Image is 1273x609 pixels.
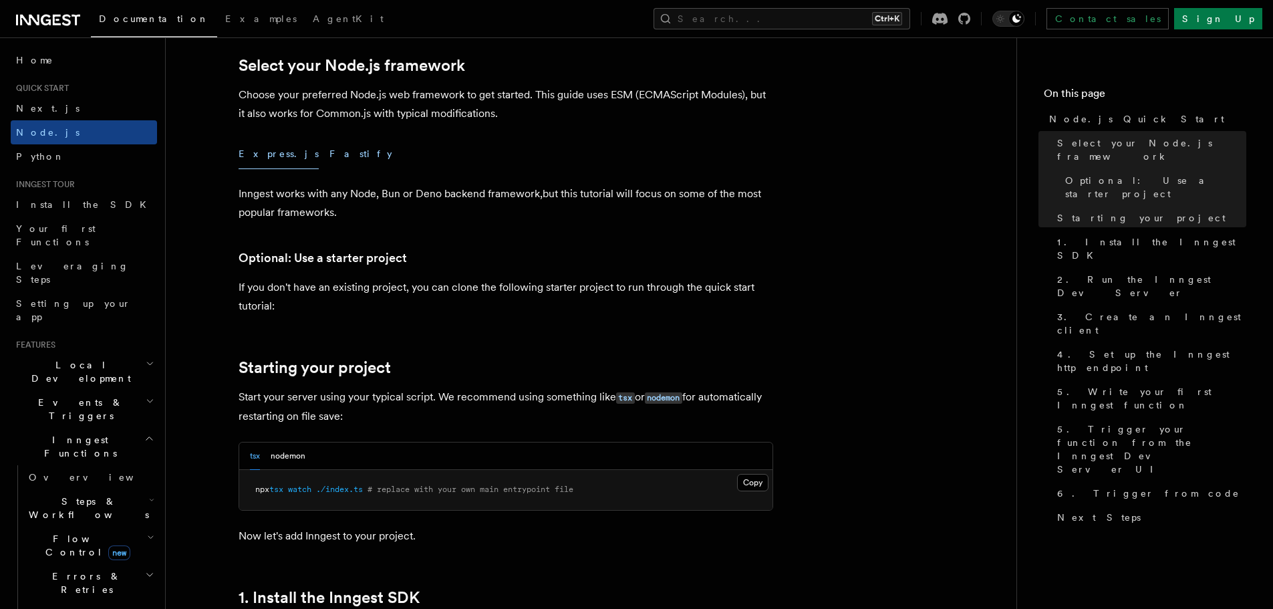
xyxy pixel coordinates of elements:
[1046,8,1169,29] a: Contact sales
[239,358,391,377] a: Starting your project
[11,390,157,428] button: Events & Triggers
[1057,235,1246,262] span: 1. Install the Inngest SDK
[271,443,305,470] button: nodemon
[16,199,154,210] span: Install the SDK
[11,83,69,94] span: Quick start
[269,485,283,494] span: tsx
[1057,273,1246,299] span: 2. Run the Inngest Dev Server
[1052,481,1246,505] a: 6. Trigger from code
[368,485,573,494] span: # replace with your own main entrypoint file
[1057,348,1246,374] span: 4. Set up the Inngest http endpoint
[11,217,157,254] a: Your first Functions
[29,472,166,483] span: Overview
[1057,511,1141,524] span: Next Steps
[1044,107,1246,131] a: Node.js Quick Start
[11,433,144,460] span: Inngest Functions
[1057,310,1246,337] span: 3. Create an Inngest client
[239,86,773,123] p: Choose your preferred Node.js web framework to get started. This guide uses ESM (ECMAScript Modul...
[11,340,55,350] span: Features
[11,254,157,291] a: Leveraging Steps
[16,223,96,247] span: Your first Functions
[217,4,305,36] a: Examples
[305,4,392,36] a: AgentKit
[1065,174,1246,201] span: Optional: Use a starter project
[1057,487,1240,500] span: 6. Trigger from code
[23,465,157,489] a: Overview
[1049,112,1224,126] span: Node.js Quick Start
[11,193,157,217] a: Install the SDK
[16,127,80,138] span: Node.js
[313,13,384,24] span: AgentKit
[1052,230,1246,267] a: 1. Install the Inngest SDK
[616,392,635,404] code: tsx
[645,390,682,403] a: nodemon
[1052,380,1246,417] a: 5. Write your first Inngest function
[1052,206,1246,230] a: Starting your project
[11,396,146,422] span: Events & Triggers
[1052,505,1246,529] a: Next Steps
[11,96,157,120] a: Next.js
[239,139,319,169] button: Express.js
[239,278,773,316] p: If you don't have an existing project, you can clone the following starter project to run through...
[1052,417,1246,481] a: 5. Trigger your function from the Inngest Dev Server UI
[239,588,420,607] a: 1. Install the Inngest SDK
[239,527,773,545] p: Now let's add Inngest to your project.
[11,428,157,465] button: Inngest Functions
[16,53,53,67] span: Home
[737,474,768,491] button: Copy
[255,485,269,494] span: npx
[654,8,910,29] button: Search...Ctrl+K
[1174,8,1262,29] a: Sign Up
[11,144,157,168] a: Python
[1060,168,1246,206] a: Optional: Use a starter project
[1057,136,1246,163] span: Select your Node.js framework
[99,13,209,24] span: Documentation
[23,532,147,559] span: Flow Control
[316,485,363,494] span: ./index.ts
[11,120,157,144] a: Node.js
[23,564,157,602] button: Errors & Retries
[1052,305,1246,342] a: 3. Create an Inngest client
[108,545,130,560] span: new
[250,443,260,470] button: tsx
[11,353,157,390] button: Local Development
[1052,267,1246,305] a: 2. Run the Inngest Dev Server
[616,390,635,403] a: tsx
[11,48,157,72] a: Home
[1057,385,1246,412] span: 5. Write your first Inngest function
[872,12,902,25] kbd: Ctrl+K
[23,570,145,596] span: Errors & Retries
[16,103,80,114] span: Next.js
[1057,422,1246,476] span: 5. Trigger your function from the Inngest Dev Server UI
[239,249,407,267] a: Optional: Use a starter project
[11,291,157,329] a: Setting up your app
[992,11,1024,27] button: Toggle dark mode
[225,13,297,24] span: Examples
[16,298,131,322] span: Setting up your app
[23,527,157,564] button: Flow Controlnew
[239,388,773,426] p: Start your server using your typical script. We recommend using something like or for automatical...
[1057,211,1226,225] span: Starting your project
[645,392,682,404] code: nodemon
[91,4,217,37] a: Documentation
[1052,131,1246,168] a: Select your Node.js framework
[16,261,129,285] span: Leveraging Steps
[23,489,157,527] button: Steps & Workflows
[329,139,392,169] button: Fastify
[1052,342,1246,380] a: 4. Set up the Inngest http endpoint
[1044,86,1246,107] h4: On this page
[239,185,773,222] p: Inngest works with any Node, Bun or Deno backend framework,but this tutorial will focus on some o...
[288,485,311,494] span: watch
[11,179,75,190] span: Inngest tour
[16,151,65,162] span: Python
[239,56,465,75] a: Select your Node.js framework
[11,358,146,385] span: Local Development
[23,495,149,521] span: Steps & Workflows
